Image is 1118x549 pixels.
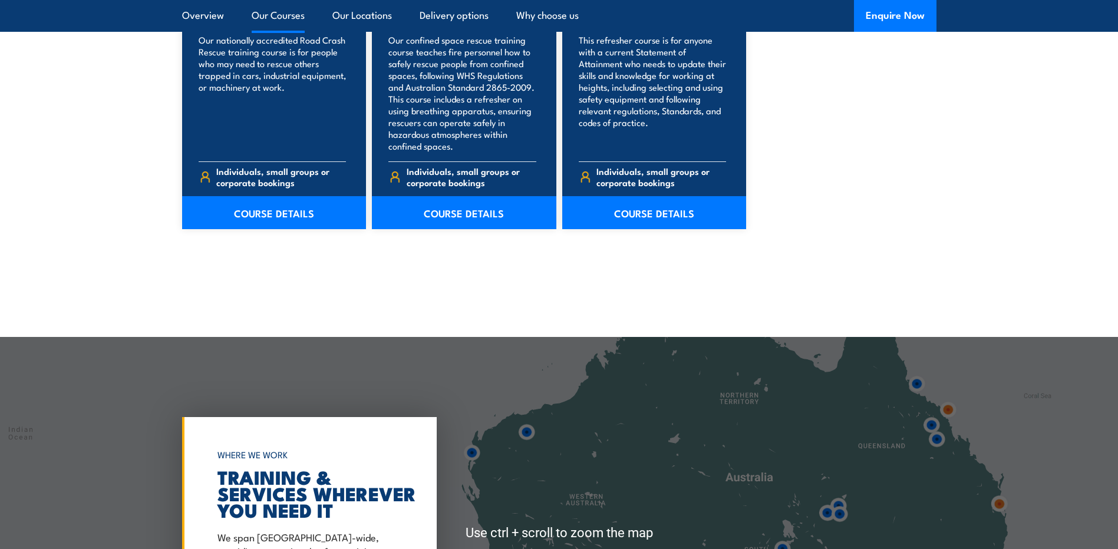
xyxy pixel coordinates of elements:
[217,444,395,465] h6: WHERE WE WORK
[182,196,367,229] a: COURSE DETAILS
[562,196,747,229] a: COURSE DETAILS
[388,34,536,152] p: Our confined space rescue training course teaches fire personnel how to safely rescue people from...
[596,166,726,188] span: Individuals, small groups or corporate bookings
[216,166,346,188] span: Individuals, small groups or corporate bookings
[217,468,395,518] h2: TRAINING & SERVICES WHEREVER YOU NEED IT
[407,166,536,188] span: Individuals, small groups or corporate bookings
[579,34,727,152] p: This refresher course is for anyone with a current Statement of Attainment who needs to update th...
[199,34,347,152] p: Our nationally accredited Road Crash Rescue training course is for people who may need to rescue ...
[372,196,556,229] a: COURSE DETAILS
